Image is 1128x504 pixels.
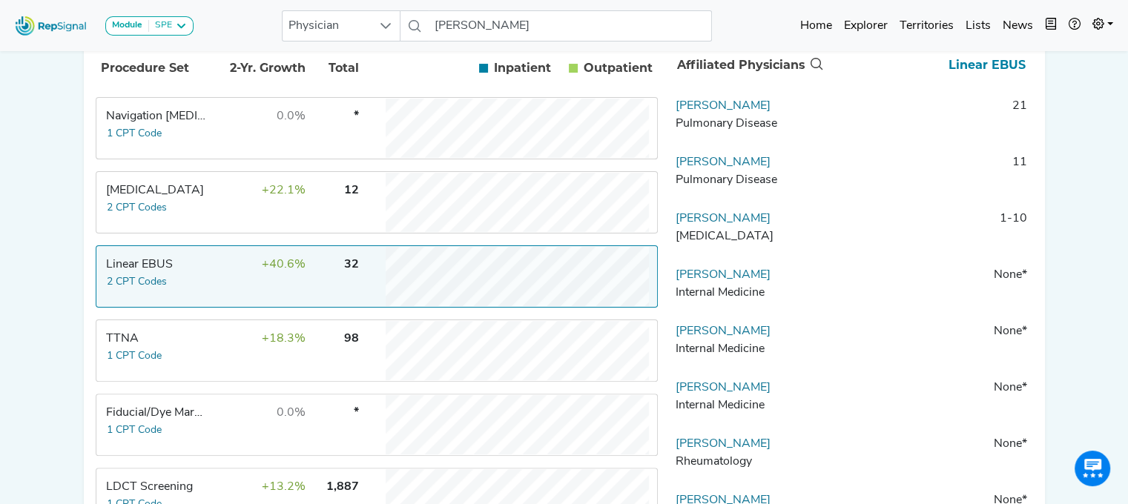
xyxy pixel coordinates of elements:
th: 2-Yr. Growth [211,43,308,93]
div: LDCT Screening [106,478,208,496]
span: Inpatient [494,59,551,77]
a: [PERSON_NAME] [676,156,771,168]
th: Procedure Set [99,43,210,93]
span: None [993,438,1021,450]
strong: Module [112,21,142,30]
a: [PERSON_NAME] [676,269,771,281]
span: +22.1% [262,185,306,196]
div: Linear EBUS [106,256,208,273]
a: Home [794,11,838,41]
th: Linear EBUS [826,41,1032,90]
div: Rheumatology [676,453,819,471]
button: 1 CPT Code [106,125,162,142]
div: Pulmonary Disease [676,115,819,133]
div: Pulmonary Disease [676,171,819,189]
a: [PERSON_NAME] [676,382,771,394]
span: 1,887 [326,481,359,493]
td: 1-10 [825,210,1033,254]
span: Physician [283,11,372,41]
span: Outpatient [584,59,653,77]
span: +18.3% [262,333,306,345]
a: News [997,11,1039,41]
div: Navigation Bronchoscopy [106,107,208,125]
button: Intel Book [1039,11,1063,41]
div: Internal Medicine [676,397,819,414]
span: None [993,382,1021,394]
a: Explorer [838,11,894,41]
th: Total [309,43,361,93]
div: Fiducial/Dye Marking [106,404,208,422]
a: Territories [894,11,960,41]
span: +13.2% [262,481,306,493]
span: 32 [344,259,359,271]
div: SPE [149,20,172,32]
button: ModuleSPE [105,16,194,36]
input: Search a physician [429,10,712,42]
a: Lists [960,11,997,41]
button: 1 CPT Code [106,348,162,365]
div: Internal Medicine [676,340,819,358]
div: Internal Medicine [676,284,819,302]
div: Thoracic Surgery [676,228,819,245]
a: [PERSON_NAME] [676,213,771,225]
span: 98 [344,333,359,345]
button: 2 CPT Codes [106,273,168,291]
span: None [993,325,1021,337]
th: Affiliated Physicians [670,41,826,90]
div: Transbronchial Biopsy [106,182,208,199]
div: TTNA [106,330,208,348]
a: [PERSON_NAME] [676,100,771,112]
a: [PERSON_NAME] [676,325,771,337]
span: None [993,269,1021,281]
button: 1 CPT Code [106,422,162,439]
button: 2 CPT Codes [106,199,168,216]
td: 21 [825,97,1033,142]
span: 0.0% [277,407,306,419]
a: [PERSON_NAME] [676,438,771,450]
span: 0.0% [277,110,306,122]
td: 11 [825,153,1033,198]
span: 12 [344,185,359,196]
span: +40.6% [262,259,306,271]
